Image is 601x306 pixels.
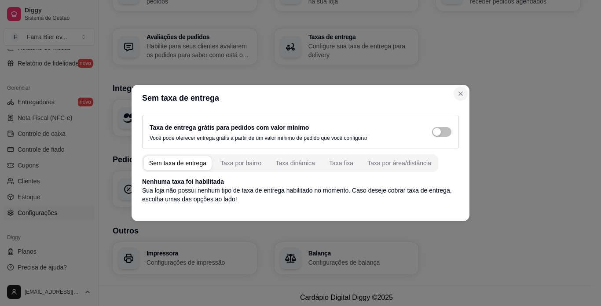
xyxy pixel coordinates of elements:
div: Sem taxa de entrega [149,159,206,168]
button: Close [454,87,468,101]
div: Taxa dinâmica [275,159,315,168]
div: Taxa fixa [329,159,353,168]
p: Sua loja não possui nenhum tipo de taxa de entrega habilitado no momento. Caso deseje cobrar taxa... [142,186,459,204]
p: Nenhuma taxa foi habilitada [142,177,459,186]
p: Você pode oferecer entrega grátis a partir de um valor mínimo de pedido que você configurar [150,135,367,142]
div: Taxa por bairro [220,159,261,168]
label: Taxa de entrega grátis para pedidos com valor mínimo [150,124,309,131]
header: Sem taxa de entrega [132,85,469,111]
div: Taxa por área/distância [367,159,431,168]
